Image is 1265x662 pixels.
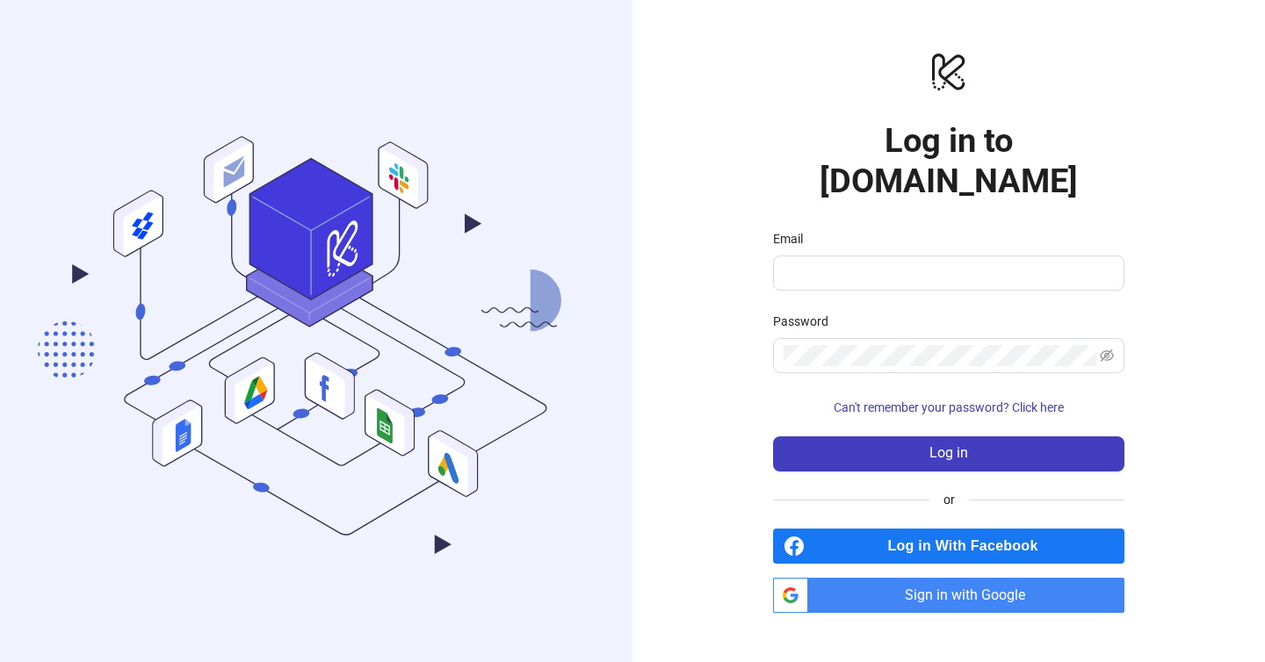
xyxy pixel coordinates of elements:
label: Email [773,229,814,248]
span: Can't remember your password? Click here [834,400,1064,414]
input: Email [784,263,1110,284]
button: Log in [773,436,1124,471]
a: Sign in with Google [773,578,1124,613]
span: Sign in with Google [815,578,1124,613]
a: Can't remember your password? Click here [773,400,1124,414]
span: Log in [929,445,968,461]
span: eye-invisible [1100,349,1114,363]
span: or [929,490,969,509]
a: Log in With Facebook [773,529,1124,564]
input: Password [784,345,1096,366]
label: Password [773,312,840,331]
button: Can't remember your password? Click here [773,394,1124,422]
h1: Log in to [DOMAIN_NAME] [773,120,1124,201]
span: Log in With Facebook [812,529,1124,564]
